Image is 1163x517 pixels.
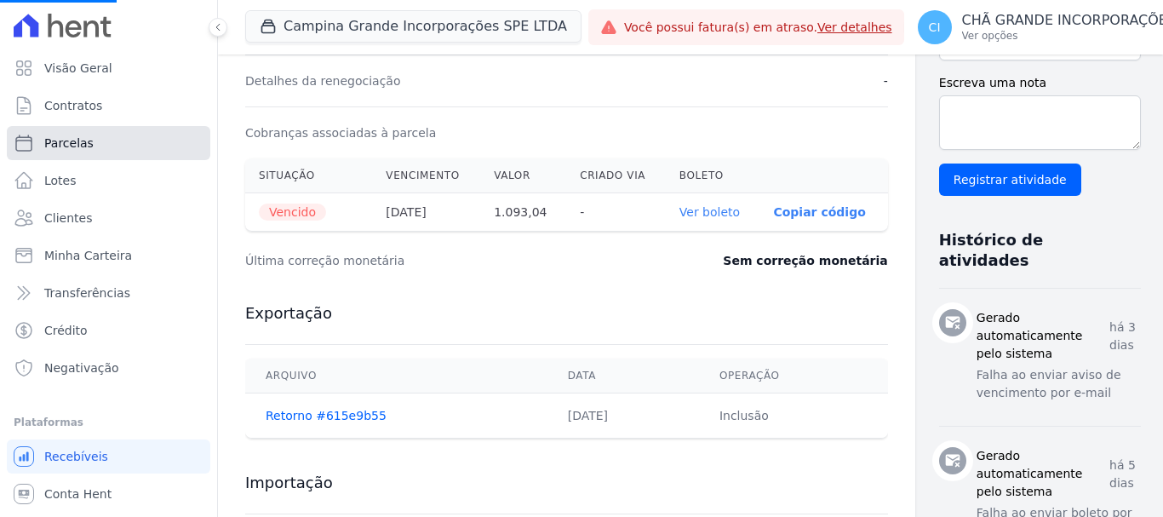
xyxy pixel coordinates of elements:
span: Parcelas [44,135,94,152]
a: Minha Carteira [7,238,210,273]
dd: Sem correção monetária [723,252,887,269]
th: Boleto [666,158,760,193]
h3: Importação [245,473,888,493]
dt: Cobranças associadas à parcela [245,124,436,141]
td: [DATE] [547,393,699,439]
span: Lotes [44,172,77,189]
td: Inclusão [699,393,888,439]
button: Copiar código [773,205,865,219]
span: Vencido [259,204,326,221]
a: Lotes [7,164,210,198]
span: Crédito [44,322,88,339]
th: Vencimento [372,158,480,193]
a: Ver detalhes [817,20,892,34]
p: Falha ao enviar aviso de vencimento por e-mail [977,366,1141,402]
a: Retorno #615e9b55 [266,409,387,422]
h3: Gerado automaticamente pelo sistema [977,309,1109,363]
th: - [566,193,666,232]
a: Contratos [7,89,210,123]
a: Conta Hent [7,477,210,511]
span: CI [929,21,941,33]
th: Situação [245,158,372,193]
a: Crédito [7,313,210,348]
th: Valor [480,158,566,193]
span: Minha Carteira [44,247,132,264]
a: Transferências [7,276,210,310]
a: Ver boleto [679,205,740,219]
span: Conta Hent [44,485,112,503]
th: 1.093,04 [480,193,566,232]
h3: Exportação [245,303,888,324]
a: Visão Geral [7,51,210,85]
th: [DATE] [372,193,480,232]
button: Campina Grande Incorporações SPE LTDA [245,10,581,43]
p: há 5 dias [1109,457,1140,492]
th: Data [547,359,699,393]
th: Arquivo [245,359,547,393]
a: Recebíveis [7,439,210,474]
span: Contratos [44,97,102,114]
h3: Gerado automaticamente pelo sistema [977,447,1109,501]
div: Plataformas [14,412,203,433]
span: Transferências [44,284,130,302]
th: Operação [699,359,888,393]
span: Negativação [44,359,119,376]
span: Clientes [44,210,92,227]
th: Criado via [566,158,666,193]
p: há 3 dias [1109,319,1140,354]
h3: Histórico de atividades [939,230,1127,271]
input: Registrar atividade [939,164,1081,196]
span: Visão Geral [44,60,112,77]
a: Parcelas [7,126,210,160]
a: Clientes [7,201,210,235]
dd: - [884,72,888,89]
label: Escreva uma nota [939,74,1141,92]
span: Recebíveis [44,448,108,465]
a: Negativação [7,351,210,385]
dt: Detalhes da renegociação [245,72,401,89]
dt: Última correção monetária [245,252,625,269]
span: Você possui fatura(s) em atraso. [624,19,892,37]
